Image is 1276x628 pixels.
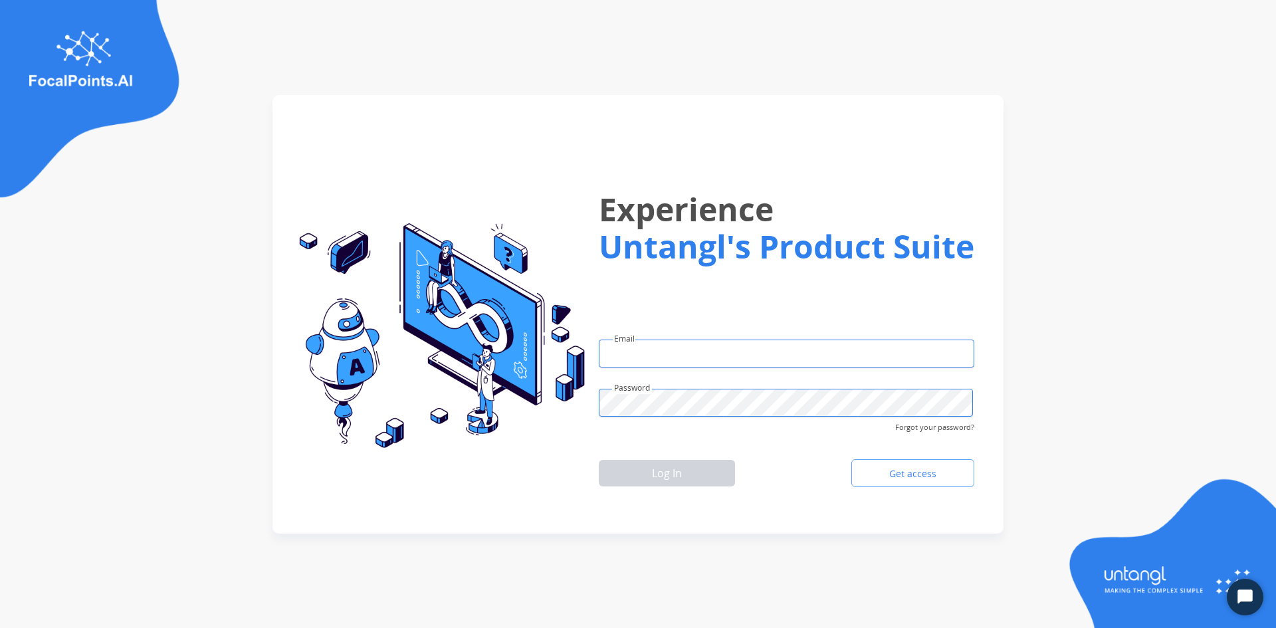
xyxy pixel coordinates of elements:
[1063,477,1276,628] img: login-img
[599,228,974,265] h1: Untangl's Product Suite
[895,417,974,433] span: Forgot your password?
[1236,588,1255,607] svg: Open Chat
[288,223,585,449] img: login-img
[599,180,974,239] h1: Experience
[851,459,974,487] a: Get access
[599,460,735,486] button: Log In
[614,333,635,345] label: Email
[879,467,947,480] span: Get access
[614,382,650,394] label: Password
[1227,579,1263,615] button: Start Chat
